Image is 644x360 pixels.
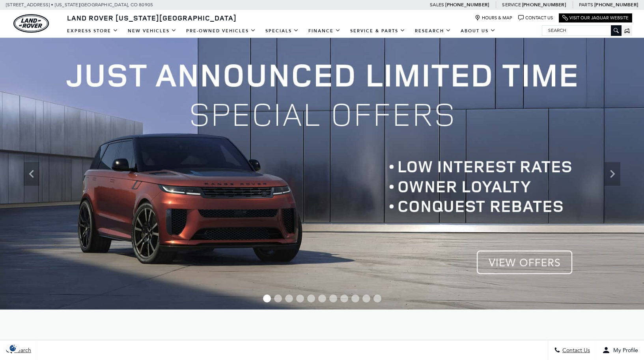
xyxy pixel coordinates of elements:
[345,24,410,38] a: Service & Parts
[261,24,304,38] a: Specials
[296,295,304,302] span: Go to slide 4
[522,2,566,8] a: [PHONE_NUMBER]
[362,295,370,302] span: Go to slide 10
[4,344,22,352] img: Opt-Out Icon
[605,162,620,186] div: Next
[67,13,237,22] span: Land Rover [US_STATE][GEOGRAPHIC_DATA]
[13,14,49,33] img: Land Rover
[307,295,315,302] span: Go to slide 5
[430,2,444,7] span: Sales
[123,24,181,38] a: New Vehicles
[4,344,22,352] section: Click to Open Cookie Consent Modal
[304,24,345,38] a: Finance
[6,2,153,7] a: [STREET_ADDRESS] • [US_STATE][GEOGRAPHIC_DATA], CO 80905
[340,295,348,302] span: Go to slide 8
[263,295,271,302] span: Go to slide 1
[329,295,337,302] span: Go to slide 7
[594,2,638,8] a: [PHONE_NUMBER]
[579,2,593,7] span: Parts
[285,295,293,302] span: Go to slide 3
[542,26,621,35] input: Search
[610,347,638,354] span: My Profile
[410,24,456,38] a: Research
[24,162,39,186] div: Previous
[475,15,512,21] a: Hours & Map
[318,295,326,302] span: Go to slide 6
[596,340,644,360] button: Open user profile menu
[62,24,123,38] a: EXPRESS STORE
[518,15,553,21] a: Contact Us
[502,2,521,7] span: Service
[62,24,500,38] nav: Main Navigation
[562,15,629,21] a: Visit Our Jaguar Website
[351,295,359,302] span: Go to slide 9
[13,14,49,33] a: land-rover
[456,24,500,38] a: About Us
[62,13,241,22] a: Land Rover [US_STATE][GEOGRAPHIC_DATA]
[181,24,261,38] a: Pre-Owned Vehicles
[445,2,489,8] a: [PHONE_NUMBER]
[373,295,381,302] span: Go to slide 11
[560,347,590,354] span: Contact Us
[274,295,282,302] span: Go to slide 2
